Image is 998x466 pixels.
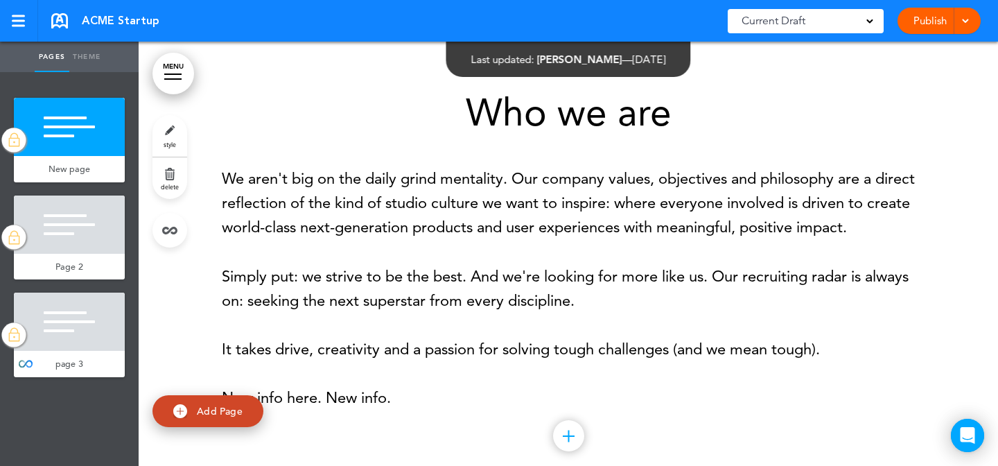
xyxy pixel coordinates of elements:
a: delete [152,157,187,199]
span: [PERSON_NAME] [537,53,622,66]
a: Publish [908,8,952,34]
p: Simply put: we strive to be the best. And we're looking for more like us. Our recruiting radar is... [222,264,915,313]
span: ACME Startup [82,13,159,28]
a: Pages [35,42,69,72]
a: style [152,115,187,157]
a: Add Page [152,395,263,428]
div: Open Intercom Messenger [951,419,984,452]
div: — [471,54,666,64]
span: style [164,140,176,148]
img: lock-yellow.svg [7,228,21,246]
p: It takes drive, creativity and a passion for solving tough challenges (and we mean tough). [222,337,915,361]
h1: Who we are [222,94,915,132]
span: Current Draft [742,11,805,31]
span: Add Page [197,405,243,417]
a: page 3 [14,351,125,377]
span: Page 2 [55,261,83,273]
a: New page [14,156,125,182]
span: [DATE] [633,53,666,66]
a: Page 2 [14,254,125,280]
p: We aren't big on the daily grind mentality. Our company values, objectives and philosophy are a d... [222,166,915,240]
span: page 3 [55,358,84,370]
img: lock-yellow.svg [7,326,21,344]
span: delete [161,182,179,191]
span: New page [49,163,90,175]
img: infinity_blue.svg [19,360,33,368]
a: Theme [69,42,104,72]
p: New info here. New info. [222,386,915,410]
img: add.svg [173,404,187,418]
img: lock-yellow.svg [7,131,21,149]
a: MENU [152,53,194,94]
span: Last updated: [471,53,534,66]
